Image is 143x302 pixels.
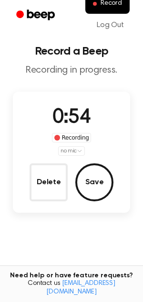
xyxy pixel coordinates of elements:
[30,163,68,201] button: Delete Audio Record
[6,280,137,296] span: Contact us
[8,46,135,57] h1: Record a Beep
[8,65,135,76] p: Recording in progress.
[87,14,133,37] a: Log Out
[46,280,115,295] a: [EMAIL_ADDRESS][DOMAIN_NAME]
[52,133,92,142] div: Recording
[75,163,113,201] button: Save Audio Record
[52,108,91,128] span: 0:54
[10,6,63,25] a: Beep
[58,146,85,156] button: no mic
[61,147,77,155] span: no mic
